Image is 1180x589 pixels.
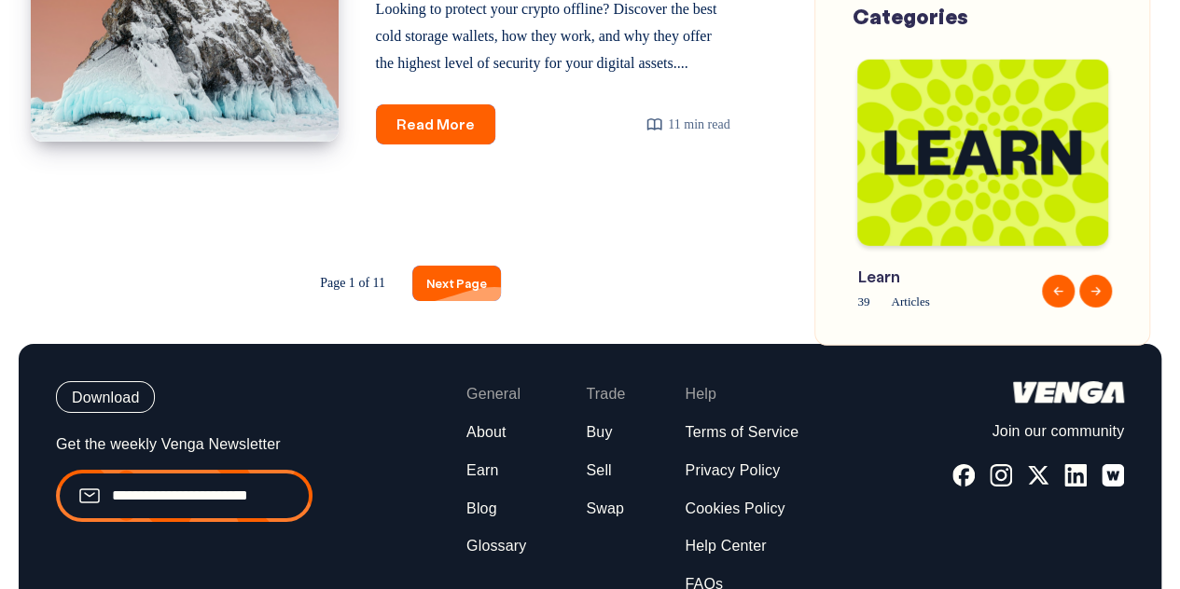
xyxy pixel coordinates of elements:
a: Buy [586,423,612,443]
button: Download [56,381,155,413]
span: 39 Articles [857,291,1030,312]
button: Next [1079,275,1112,308]
p: Get the weekly Venga Newsletter [56,435,312,455]
img: logo-white.44ec9dbf8c34425cc70677c5f5c19bda.svg [1013,381,1124,404]
span: Page 1 of 11 [306,267,399,300]
a: Cookies Policy [685,500,784,519]
a: Sell [586,461,611,481]
a: Next Page [412,266,501,300]
p: Join our community [952,422,1124,442]
span: Trade [586,385,625,404]
span: Categories [853,3,968,30]
span: Learn [857,265,1030,288]
a: About [466,423,507,443]
a: Terms of Service [685,423,798,443]
img: email.99ba089774f55247b4fc38e1d8603778.svg [78,485,101,507]
span: General [466,385,521,404]
a: Earn [466,461,498,481]
div: 11 min read [646,113,729,136]
a: Blog [466,500,497,519]
a: Privacy Policy [685,461,780,481]
a: Swap [586,500,624,519]
img: Blog-Tag-Cover---Learn.png [857,60,1108,246]
button: Previous [1042,275,1075,308]
a: Glossary [466,537,526,556]
span: Help [685,385,716,404]
a: Read More [376,104,495,144]
a: Help Center [685,537,766,556]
